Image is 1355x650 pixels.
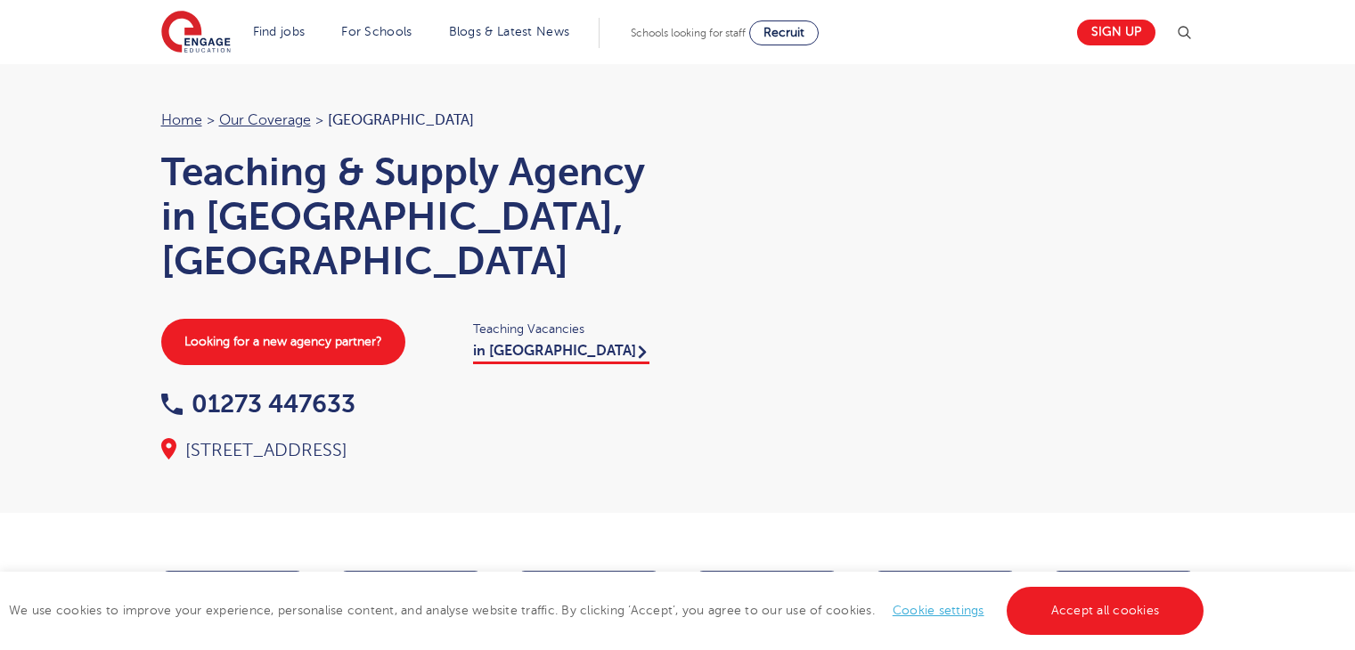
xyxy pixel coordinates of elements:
a: Recruit [749,20,819,45]
nav: breadcrumb [161,109,660,132]
a: Our coverage [219,112,311,128]
span: Schools looking for staff [631,27,746,39]
a: in [GEOGRAPHIC_DATA] [473,343,649,364]
div: [STREET_ADDRESS] [161,438,660,463]
a: Home [161,112,202,128]
a: Looking for a new agency partner? [161,319,405,365]
span: Recruit [763,26,804,39]
span: > [315,112,323,128]
a: Find jobs [253,25,306,38]
span: Teaching Vacancies [473,319,660,339]
a: For Schools [341,25,412,38]
h1: Teaching & Supply Agency in [GEOGRAPHIC_DATA], [GEOGRAPHIC_DATA] [161,150,660,283]
span: We use cookies to improve your experience, personalise content, and analyse website traffic. By c... [9,604,1208,617]
a: Accept all cookies [1007,587,1204,635]
a: Blogs & Latest News [449,25,570,38]
span: [GEOGRAPHIC_DATA] [328,112,474,128]
img: Engage Education [161,11,231,55]
a: 01273 447633 [161,390,355,418]
a: Cookie settings [893,604,984,617]
span: > [207,112,215,128]
a: Sign up [1077,20,1155,45]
